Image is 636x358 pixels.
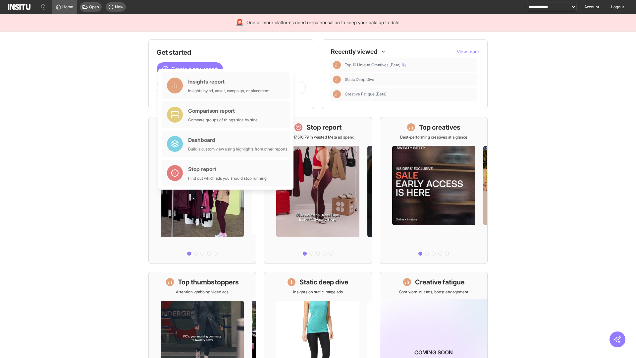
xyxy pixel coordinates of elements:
div: Comparison report [188,107,258,115]
span: View more [457,49,479,54]
p: Best-performing creatives at a glance [400,135,467,140]
h1: Get started [157,48,306,57]
span: Open [89,4,99,10]
span: New [115,4,123,10]
span: Home [62,4,73,10]
p: Insights on static image ads [293,289,343,295]
div: Insights [333,61,341,69]
a: Stop reportSave £17,516.79 in wasted Meta ad spend [264,117,372,264]
h1: Stop report [306,123,342,132]
span: Top 10 Unique Creatives [Beta] [345,62,474,68]
div: 🚨 [236,18,244,27]
div: Insights [333,76,341,84]
button: View more [457,48,479,55]
span: Creative Fatigue [Beta] [345,91,474,97]
span: Static Deep Dive [345,77,474,82]
div: Insights by ad, adset, campaign, or placement [188,88,270,93]
div: Insights [333,90,341,98]
div: Find out which ads you should stop running [188,176,267,181]
a: What's live nowSee all active ads instantly [148,117,256,264]
p: Save £17,516.79 in wasted Meta ad spend [282,135,354,140]
button: Create a new report [157,62,223,76]
span: Static Deep Dive [345,77,374,82]
a: Top creativesBest-performing creatives at a glance [380,117,488,264]
h1: Top creatives [419,123,460,132]
div: Insights report [188,78,270,86]
span: Top 10 Unique Creatives [Beta] [345,62,406,68]
span: One or more platforms need re-authorisation to keep your data up to date. [246,19,400,26]
span: Creative Fatigue [Beta] [345,91,387,97]
span: Create a new report [171,65,218,73]
img: Logo [8,4,30,10]
div: Stop report [188,165,267,173]
h1: Top thumbstoppers [178,277,239,287]
div: Compare groups of things side by side [188,117,258,123]
div: Dashboard [188,136,288,144]
p: Attention-grabbing video ads [176,289,229,295]
div: Build a custom view using highlights from other reports [188,147,288,152]
h1: Static deep dive [299,277,348,287]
